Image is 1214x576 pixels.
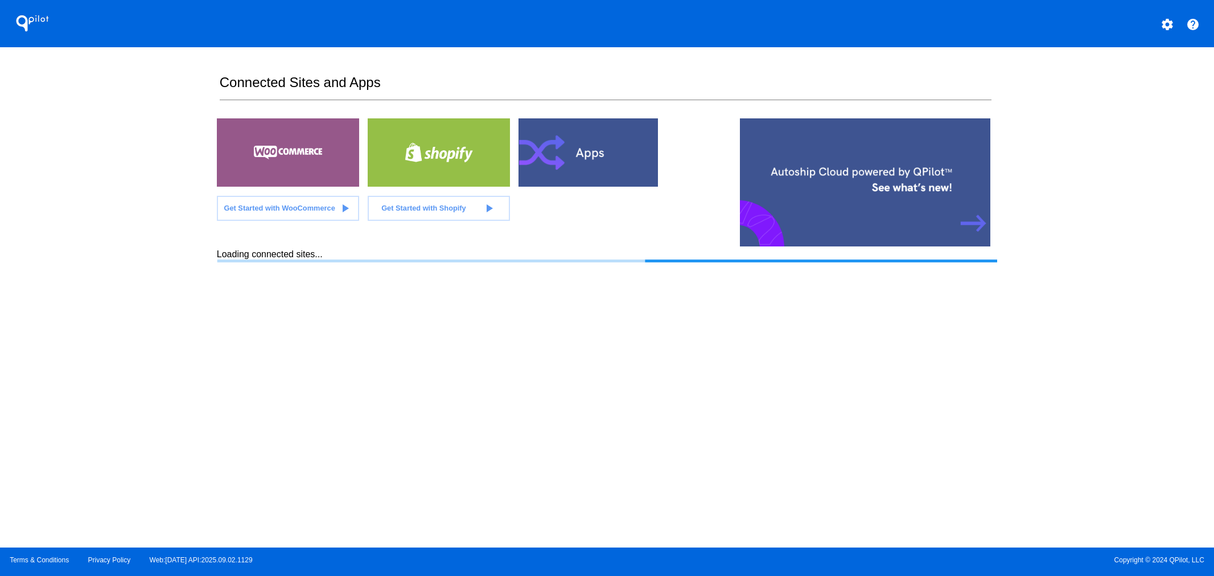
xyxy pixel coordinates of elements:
span: Get Started with WooCommerce [224,204,335,212]
h1: QPilot [10,12,55,35]
mat-icon: play_arrow [338,201,352,215]
mat-icon: settings [1160,18,1174,31]
span: Copyright © 2024 QPilot, LLC [617,556,1204,564]
mat-icon: play_arrow [482,201,496,215]
h2: Connected Sites and Apps [220,75,991,100]
mat-icon: help [1186,18,1200,31]
div: Loading connected sites... [217,249,997,262]
a: Get Started with Shopify [368,196,510,221]
a: Get Started with WooCommerce [217,196,359,221]
span: Get Started with Shopify [381,204,466,212]
a: Privacy Policy [88,556,131,564]
a: Web:[DATE] API:2025.09.02.1129 [150,556,253,564]
a: Terms & Conditions [10,556,69,564]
